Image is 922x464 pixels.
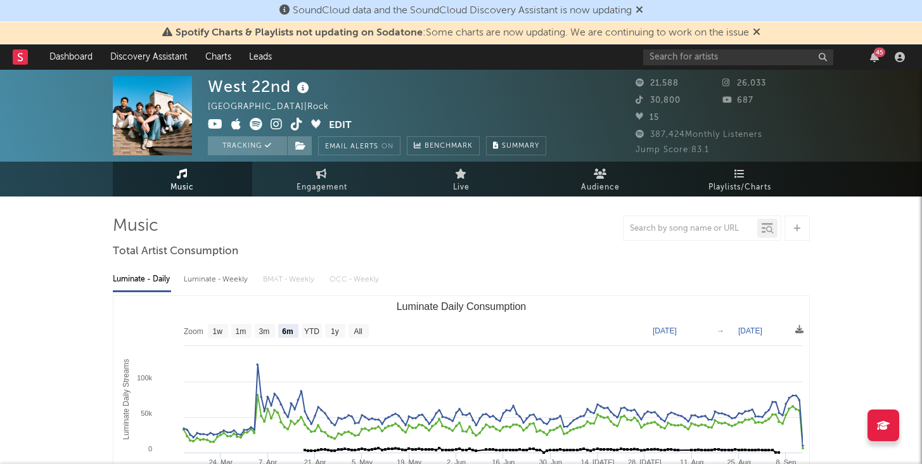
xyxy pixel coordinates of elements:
span: Playlists/Charts [708,180,771,195]
text: All [354,327,362,336]
text: Luminate Daily Streams [121,359,130,439]
span: Spotify Charts & Playlists not updating on Sodatone [176,28,423,38]
text: 1y [331,327,339,336]
span: Benchmark [425,139,473,154]
input: Search by song name or URL [624,224,757,234]
span: Dismiss [753,28,760,38]
div: West 22nd [208,76,312,97]
a: Music [113,162,252,197]
span: Total Artist Consumption [113,244,238,259]
span: Engagement [297,180,347,195]
button: Tracking [208,136,287,155]
a: Engagement [252,162,392,197]
div: Luminate - Daily [113,269,171,290]
span: 387,424 Monthly Listeners [636,131,762,139]
span: 30,800 [636,96,681,105]
button: 45 [870,52,879,62]
text: 100k [137,374,152,382]
a: Discovery Assistant [101,44,196,70]
span: 15 [636,113,659,122]
button: Summary [486,136,546,155]
div: [GEOGRAPHIC_DATA] | Rock [208,100,343,115]
em: On [381,143,394,150]
text: 50k [141,409,152,417]
a: Benchmark [407,136,480,155]
a: Playlists/Charts [670,162,810,197]
text: Zoom [184,327,203,336]
text: 6m [282,327,293,336]
span: : Some charts are now updating. We are continuing to work on the issue [176,28,749,38]
text: → [717,326,724,335]
a: Leads [240,44,281,70]
span: Live [453,180,470,195]
span: 26,033 [722,79,766,87]
span: 21,588 [636,79,679,87]
div: Luminate - Weekly [184,269,250,290]
text: 1m [235,327,246,336]
span: Summary [502,143,539,150]
span: SoundCloud data and the SoundCloud Discovery Assistant is now updating [293,6,632,16]
span: Dismiss [636,6,643,16]
text: Luminate Daily Consumption [396,301,526,312]
button: Email AlertsOn [318,136,400,155]
text: 0 [148,445,151,453]
text: [DATE] [738,326,762,335]
span: Music [170,180,194,195]
span: 687 [722,96,753,105]
text: [DATE] [653,326,677,335]
text: YTD [304,327,319,336]
text: 3m [259,327,269,336]
span: Audience [581,180,620,195]
a: Live [392,162,531,197]
input: Search for artists [643,49,833,65]
a: Dashboard [41,44,101,70]
text: 1w [212,327,222,336]
span: Jump Score: 83.1 [636,146,709,154]
a: Charts [196,44,240,70]
div: 45 [874,48,885,57]
button: Edit [329,118,352,134]
a: Audience [531,162,670,197]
